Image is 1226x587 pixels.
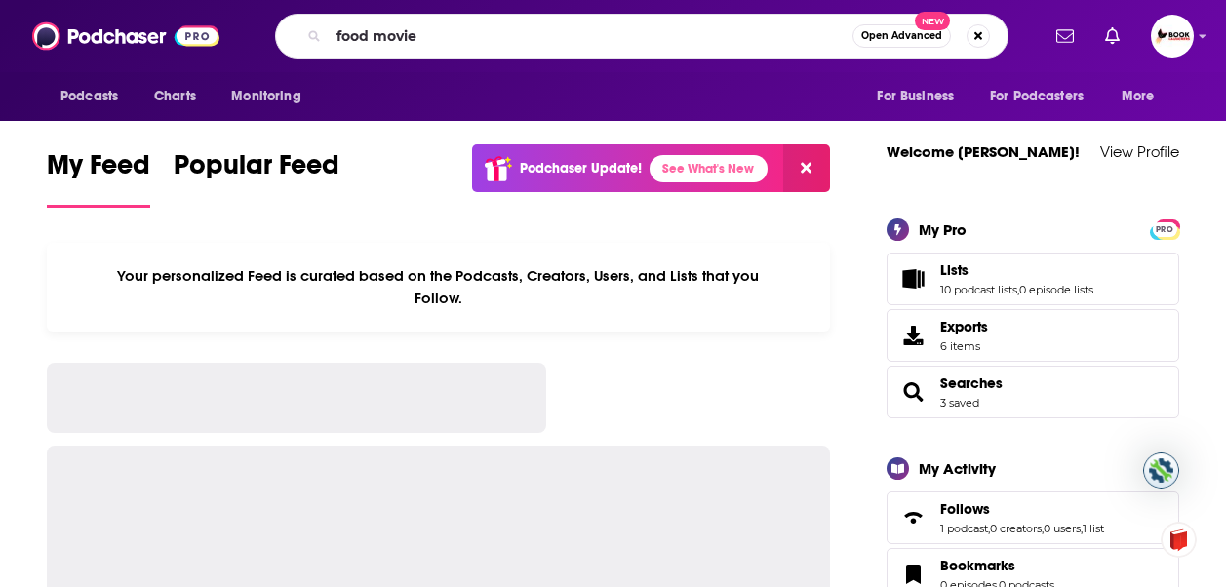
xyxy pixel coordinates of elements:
[47,148,150,208] a: My Feed
[990,522,1042,535] a: 0 creators
[1081,522,1083,535] span: ,
[940,261,1093,279] a: Lists
[893,322,932,349] span: Exports
[231,83,300,110] span: Monitoring
[520,160,642,176] p: Podchaser Update!
[174,148,339,208] a: Popular Feed
[1122,83,1155,110] span: More
[1017,283,1019,296] span: ,
[887,309,1179,362] a: Exports
[1108,78,1179,115] button: open menu
[218,78,326,115] button: open menu
[1097,20,1127,53] a: Show notifications dropdown
[877,83,954,110] span: For Business
[852,24,951,48] button: Open AdvancedNew
[887,142,1080,161] a: Welcome [PERSON_NAME]!
[919,220,967,239] div: My Pro
[940,500,1104,518] a: Follows
[940,318,988,335] span: Exports
[863,78,978,115] button: open menu
[940,396,979,410] a: 3 saved
[940,557,1015,574] span: Bookmarks
[174,148,339,193] span: Popular Feed
[141,78,208,115] a: Charts
[1042,522,1044,535] span: ,
[919,459,996,478] div: My Activity
[1153,220,1176,235] a: PRO
[329,20,852,52] input: Search podcasts, credits, & more...
[940,283,1017,296] a: 10 podcast lists
[47,78,143,115] button: open menu
[1151,15,1194,58] button: Show profile menu
[977,78,1112,115] button: open menu
[1044,522,1081,535] a: 0 users
[275,14,1008,59] div: Search podcasts, credits, & more...
[887,491,1179,544] span: Follows
[1151,15,1194,58] span: Logged in as BookLaunchers
[940,374,1003,392] a: Searches
[1019,283,1093,296] a: 0 episode lists
[940,500,990,518] span: Follows
[47,148,150,193] span: My Feed
[1083,522,1104,535] a: 1 list
[47,243,830,332] div: Your personalized Feed is curated based on the Podcasts, Creators, Users, and Lists that you Follow.
[940,261,969,279] span: Lists
[1153,222,1176,237] span: PRO
[650,155,768,182] a: See What's New
[1100,142,1179,161] a: View Profile
[893,265,932,293] a: Lists
[990,83,1084,110] span: For Podcasters
[1151,15,1194,58] img: User Profile
[1048,20,1082,53] a: Show notifications dropdown
[861,31,942,41] span: Open Advanced
[940,522,988,535] a: 1 podcast
[893,504,932,531] a: Follows
[60,83,118,110] span: Podcasts
[887,366,1179,418] span: Searches
[940,557,1054,574] a: Bookmarks
[893,378,932,406] a: Searches
[887,253,1179,305] span: Lists
[988,522,990,535] span: ,
[32,18,219,55] img: Podchaser - Follow, Share and Rate Podcasts
[915,12,950,30] span: New
[154,83,196,110] span: Charts
[940,339,988,353] span: 6 items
